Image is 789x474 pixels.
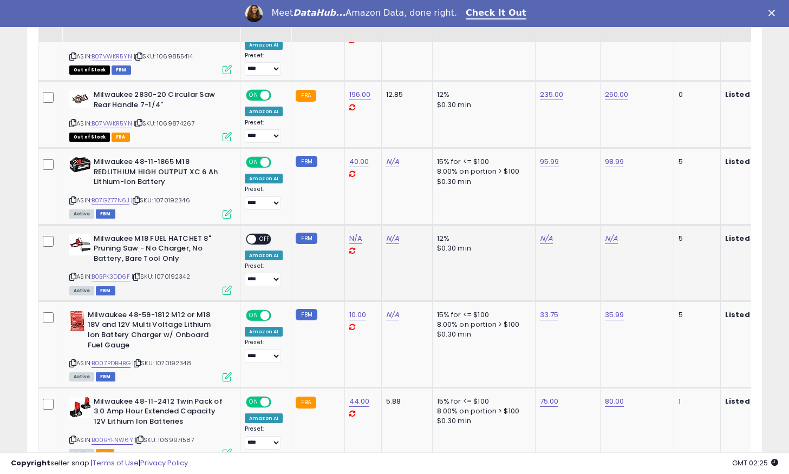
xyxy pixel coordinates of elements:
small: FBA [296,90,316,102]
div: Amazon AI [245,327,283,337]
a: N/A [605,233,618,244]
b: Milwaukee 2830-20 Circular Saw Rear Handle 7-1/4" [94,90,225,113]
div: Close [768,10,779,16]
span: All listings that are currently out of stock and unavailable for purchase on Amazon [69,65,110,75]
a: 260.00 [605,89,629,100]
span: FBM [96,209,115,219]
a: B00BYFNW6Y [92,436,133,445]
b: Listed Price: [725,396,774,406]
div: $0.30 min [437,100,527,110]
div: ASIN: [69,157,232,217]
span: ON [247,397,260,406]
span: OFF [270,397,287,406]
div: Amazon AI [245,251,283,260]
a: 44.00 [349,396,370,407]
div: Meet Amazon Data, done right. [271,8,457,18]
a: 95.99 [540,156,559,167]
span: 2025-09-15 02:25 GMT [732,458,778,468]
a: B0BPK3DD6F [92,272,130,281]
span: All listings currently available for purchase on Amazon [69,209,94,219]
a: Check It Out [466,8,526,19]
span: | SKU: 1070192342 [132,272,190,281]
div: 15% for <= $100 [437,157,527,167]
a: 33.75 [540,310,559,320]
img: 41f4NYd35tL._SL40_.jpg [69,234,91,255]
a: N/A [540,233,553,244]
a: 40.00 [349,156,369,167]
a: 98.99 [605,156,624,167]
div: 8.00% on portion > $100 [437,320,527,330]
small: FBA [296,397,316,409]
a: N/A [349,233,362,244]
div: 0 [679,90,712,100]
div: $0.30 min [437,330,527,339]
div: 1 [679,397,712,406]
div: Preset: [245,119,283,143]
span: OFF [270,91,287,100]
span: OFF [270,158,287,167]
img: 41nq7ZcWXUL._SL40_.jpg [69,157,91,173]
span: ON [247,91,260,100]
span: | SKU: 1069874267 [134,119,195,128]
div: $0.30 min [437,243,527,253]
div: ASIN: [69,310,232,380]
span: All listings currently available for purchase on Amazon [69,286,94,295]
a: B07GZ77N6J [92,196,129,205]
div: 12.85 [386,90,424,100]
small: FBM [296,233,317,244]
div: ASIN: [69,23,232,74]
a: 235.00 [540,89,564,100]
div: $0.30 min [437,416,527,426]
a: B07VWKR5YN [92,52,132,61]
div: 5 [679,234,712,243]
div: ASIN: [69,234,232,294]
span: FBM [96,372,115,381]
b: Listed Price: [725,310,774,320]
a: 75.00 [540,396,559,407]
div: $0.30 min [437,177,527,187]
span: All listings that are currently out of stock and unavailable for purchase on Amazon [69,133,110,142]
a: B07VWKR5YN [92,119,132,128]
b: Milwaukee 48-11-2412 Twin Pack of 3.0 Amp Hour Extended Capacity 12V Lithium Ion Batteries [94,397,225,430]
div: Preset: [245,186,283,210]
span: | SKU: 1070192348 [132,359,191,367]
span: All listings currently available for purchase on Amazon [69,372,94,381]
div: Amazon AI [245,40,283,50]
div: Amazon AI [245,174,283,183]
div: Preset: [245,425,283,450]
div: 5.88 [386,397,424,406]
b: Milwaukee 48-11-1865 M18 REDLITHIUM HIGH OUTPUT XC 6 Ah Lithium-Ion Battery [94,157,225,190]
div: 15% for <= $100 [437,310,527,320]
div: 8.00% on portion > $100 [437,167,527,176]
small: FBM [296,309,317,320]
a: N/A [386,156,399,167]
span: FBM [112,65,131,75]
div: Amazon AI [245,413,283,423]
div: Preset: [245,262,283,287]
a: 80.00 [605,396,624,407]
img: 51-lV23oeFL._SL40_.jpg [69,310,85,332]
a: 196.00 [349,89,371,100]
a: Privacy Policy [140,458,188,468]
img: 41Z0rBOrVQL._SL40_.jpg [69,90,91,108]
div: ASIN: [69,90,232,140]
b: Listed Price: [725,233,774,243]
strong: Copyright [11,458,50,468]
div: 5 [679,157,712,167]
img: Profile image for Georgie [245,5,263,22]
span: FBM [96,286,115,295]
div: Preset: [245,52,283,76]
a: 35.99 [605,310,624,320]
span: | SKU: 1069971587 [135,436,194,444]
a: N/A [386,310,399,320]
span: FBA [112,133,130,142]
div: 8.00% on portion > $100 [437,406,527,416]
small: FBM [296,156,317,167]
span: OFF [270,311,287,320]
div: Amazon AI [245,107,283,116]
b: Listed Price: [725,156,774,167]
a: 10.00 [349,310,367,320]
div: 15% for <= $100 [437,397,527,406]
a: N/A [386,233,399,244]
div: 12% [437,234,527,243]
